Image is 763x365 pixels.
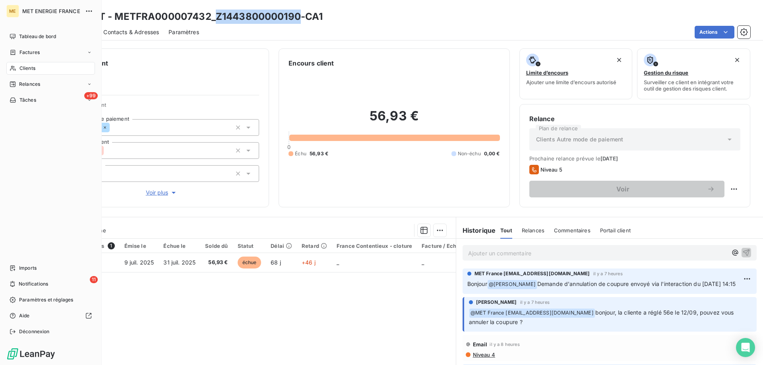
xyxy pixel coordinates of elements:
input: Ajouter une valeur [104,147,110,154]
button: Limite d’encoursAjouter une limite d’encours autorisé [519,48,633,99]
span: 11 [90,276,98,283]
span: Clients Autre mode de paiement [536,135,624,143]
span: Tâches [19,97,36,104]
div: Statut [238,243,261,249]
span: Aide [19,312,30,319]
img: Logo LeanPay [6,348,56,360]
span: Ajouter une limite d’encours autorisé [526,79,616,85]
h3: HIBERT - METFRA000007432_Z1443800000190-CA1 [70,10,323,24]
span: Imports [19,265,37,272]
div: Facture / Echéancier [422,243,476,249]
span: Gestion du risque [644,70,688,76]
span: @ [PERSON_NAME] [488,280,537,289]
span: Niveau 4 [472,351,495,358]
h6: Relance [529,114,740,124]
button: Voir plus [64,188,259,197]
a: Aide [6,309,95,322]
span: Échu [295,150,306,157]
span: 56,93 € [310,150,328,157]
span: Tableau de bord [19,33,56,40]
button: Actions [695,26,734,39]
span: Email [473,341,488,348]
span: [DATE] [600,155,618,162]
span: _ [337,259,339,266]
span: 0,00 € [484,150,500,157]
div: Retard [302,243,327,249]
span: 0 [287,144,290,150]
div: Open Intercom Messenger [736,338,755,357]
span: Factures [19,49,40,56]
div: France Contentieux - cloture [337,243,412,249]
div: Solde dû [205,243,228,249]
span: Tout [500,227,512,234]
span: Bonjour [467,280,487,287]
span: Paramètres et réglages [19,296,73,303]
span: 31 juil. 2025 [163,259,196,266]
div: Délai [271,243,292,249]
span: Déconnexion [19,328,50,335]
span: @ MET France [EMAIL_ADDRESS][DOMAIN_NAME] [469,309,595,318]
span: il y a 7 heures [593,271,623,276]
input: Ajouter une valeur [110,124,116,131]
span: Clients [19,65,35,72]
span: Contacts & Adresses [103,28,159,36]
span: Relances [522,227,544,234]
div: Émise le [124,243,154,249]
div: Échue le [163,243,196,249]
span: 56,93 € [205,259,228,267]
span: il y a 7 heures [520,300,550,305]
span: échue [238,257,261,268]
h2: 56,93 € [289,108,500,132]
button: Voir [529,181,724,197]
button: Gestion du risqueSurveiller ce client en intégrant votre outil de gestion des risques client. [637,48,750,99]
span: MET France [EMAIL_ADDRESS][DOMAIN_NAME] [474,270,590,277]
span: +99 [84,92,98,99]
div: ME [6,5,19,17]
span: 68 j [271,259,281,266]
h6: Historique [456,226,496,235]
span: Paramètres [168,28,199,36]
span: Relances [19,81,40,88]
span: Limite d’encours [526,70,568,76]
span: il y a 8 heures [490,342,519,347]
span: Notifications [19,280,48,288]
span: Voir [539,186,707,192]
span: Non-échu [458,150,481,157]
span: Surveiller ce client en intégrant votre outil de gestion des risques client. [644,79,744,92]
span: Prochaine relance prévue le [529,155,740,162]
span: Portail client [600,227,631,234]
span: _ [422,259,424,266]
span: Niveau 5 [540,166,562,173]
span: Propriétés Client [64,102,259,113]
span: [PERSON_NAME] [476,299,517,306]
span: Commentaires [554,227,591,234]
span: Voir plus [146,189,178,197]
span: 9 juil. 2025 [124,259,154,266]
h6: Encours client [289,58,334,68]
h6: Informations client [48,58,259,68]
span: Demande d'annulation de coupure envoyé via l'interaction du [DATE] 14:15 [537,280,736,287]
span: 1 [108,242,115,249]
span: MET ENERGIE FRANCE [22,8,80,14]
span: +46 j [302,259,316,266]
span: bonjour, la cliente a réglé 56e le 12/09, pouvez vous annuler la coupure ? [469,309,736,325]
